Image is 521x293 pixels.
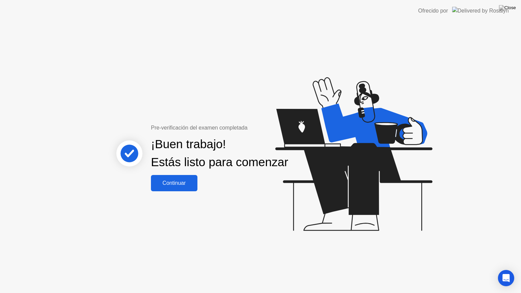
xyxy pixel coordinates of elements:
div: Continuar [153,180,195,186]
img: Delivered by Rosalyn [452,7,509,15]
div: Ofrecido por [418,7,448,15]
button: Continuar [151,175,197,191]
div: Open Intercom Messenger [498,270,514,286]
div: Pre-verificación del examen completada [151,124,291,132]
img: Close [499,5,516,11]
div: ¡Buen trabajo! Estás listo para comenzar [151,135,288,171]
